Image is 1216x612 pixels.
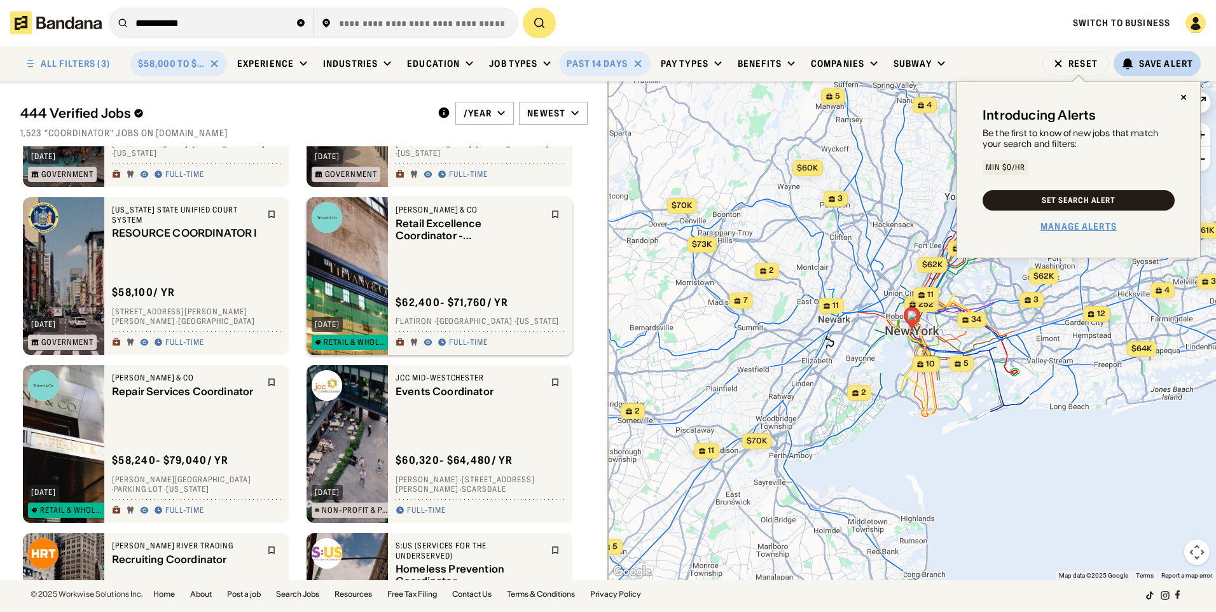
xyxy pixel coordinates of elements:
div: grid [20,146,588,580]
span: 11 [927,289,934,300]
div: Flatiron · [GEOGRAPHIC_DATA] · [US_STATE] [396,317,565,327]
div: [DATE] [31,153,56,160]
span: 11 [708,445,714,456]
div: Subway [894,58,932,69]
div: Non-Profit & Public Service [322,506,389,514]
a: Switch to Business [1073,17,1170,29]
div: [PERSON_NAME] River Trading [112,541,259,551]
div: Government [325,170,377,178]
span: $70k [747,436,767,445]
div: $58,000 to $80,000 / year [138,58,204,69]
div: $ 60,320 - $64,480 / yr [396,454,513,467]
div: Events Coordinator [396,386,543,398]
span: Map data ©2025 Google [1059,572,1128,579]
span: $62k [922,260,943,269]
div: Job Types [489,58,537,69]
a: Post a job [227,590,261,598]
div: Past 14 days [567,58,627,69]
span: 5 [835,91,840,102]
span: 5 [612,541,618,552]
div: [PERSON_NAME] & Co [112,373,259,383]
span: 2 [769,265,774,276]
img: Tiffany & Co logo [312,202,342,233]
div: Companies [811,58,864,69]
a: Resources [335,590,372,598]
div: [PERSON_NAME][GEOGRAPHIC_DATA] · Parking lot · [US_STATE] [112,475,281,494]
span: 4 [927,100,932,111]
span: 2 [635,406,640,417]
a: Terms (opens in new tab) [1136,572,1154,579]
div: Experience [237,58,294,69]
div: $ 58,240 - $79,040 / yr [112,454,229,467]
button: Map camera controls [1184,539,1210,565]
span: 34 [971,314,981,325]
div: 444 Verified Jobs [20,106,427,121]
a: Privacy Policy [590,590,641,598]
img: New York State Unified Court System logo [28,202,59,233]
img: Google [611,564,653,580]
span: 4 [1164,285,1170,296]
div: Benefits [738,58,782,69]
div: Pay Types [661,58,708,69]
div: Full-time [407,506,446,516]
div: [PERSON_NAME] & Co [396,205,543,215]
a: Home [153,590,175,598]
div: JCC Mid-Westchester [396,373,543,383]
div: Recruiting Coordinator [112,553,259,566]
img: Tiffany & Co logo [28,370,59,401]
img: Hudson River Trading logo [28,538,59,569]
span: $70k [672,200,692,210]
div: [PERSON_NAME] · [STREET_ADDRESS][PERSON_NAME] · Scarsdale [396,475,565,494]
div: [DATE] [315,489,340,496]
span: 7 [743,295,748,306]
a: Report a map error [1161,572,1212,579]
div: Retail & Wholesale [324,338,389,346]
div: Industries [323,58,378,69]
span: $62k [1033,271,1054,281]
span: 2 [861,387,866,398]
a: About [190,590,212,598]
div: Be the first to know of new jobs that match your search and filters: [983,128,1175,150]
div: Full-time [165,170,204,180]
a: Search Jobs [276,590,319,598]
span: 3 [1033,295,1039,305]
div: Full-time [165,506,204,516]
span: 12 [1097,309,1105,319]
div: [DATE] [31,489,56,496]
div: Introducing Alerts [983,108,1096,123]
div: Repair Services Coordinator [112,386,259,398]
div: $ 58,100 / yr [112,286,175,299]
div: Save Alert [1139,58,1193,69]
div: Retail Excellence Coordinator - [GEOGRAPHIC_DATA] [396,218,543,242]
div: [GEOGRAPHIC_DATA] · [STREET_ADDRESS] · [US_STATE] [396,139,565,158]
div: Homeless Prevention Coordinator [396,564,543,588]
div: Full-time [449,170,488,180]
div: © 2025 Workwise Solutions Inc. [31,590,143,598]
span: 5 [964,358,969,369]
div: $ 62,400 - $71,760 / yr [396,296,509,309]
img: Bandana logotype [10,11,102,34]
span: $73k [692,239,712,249]
span: 11 [833,300,839,311]
div: Education [407,58,460,69]
span: $61k [1196,225,1214,235]
div: Newest [527,108,565,119]
div: Retail & Wholesale [40,506,105,514]
div: [GEOGRAPHIC_DATA] · [STREET_ADDRESS] · [US_STATE] [112,139,281,158]
div: Full-time [165,338,204,348]
a: Manage Alerts [1040,221,1117,232]
span: 252 [918,299,934,310]
span: $60k [797,163,818,172]
a: Contact Us [452,590,492,598]
a: Open this area in Google Maps (opens a new window) [611,564,653,580]
div: /year [464,108,492,119]
div: [DATE] [31,321,56,328]
img: S:US (Services for the Underserved) logo [312,538,342,569]
div: [US_STATE] State Unified Court System [112,205,259,225]
span: 3 [838,193,843,204]
div: Full-time [449,338,488,348]
div: Government [41,338,93,346]
div: [DATE] [315,321,340,328]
